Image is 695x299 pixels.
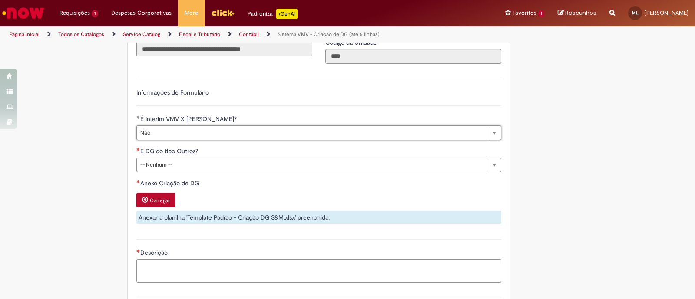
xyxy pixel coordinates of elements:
span: É interim VMV X [PERSON_NAME]? [140,115,238,123]
a: Contábil [239,31,259,38]
a: Sistema VMV - Criação de DG (até 5 linhas) [278,31,380,38]
input: Título [136,42,312,56]
span: ML [632,10,639,16]
span: [PERSON_NAME] [645,9,688,16]
label: Informações de Formulário [136,89,209,96]
span: Necessários [136,180,140,183]
span: Requisições [60,9,90,17]
span: Despesas Corporativas [111,9,172,17]
a: Fiscal e Tributário [179,31,220,38]
p: +GenAi [276,9,298,19]
a: Rascunhos [558,9,596,17]
span: 1 [538,10,545,17]
small: Carregar [150,197,170,204]
a: Todos os Catálogos [58,31,104,38]
a: Página inicial [10,31,40,38]
span: Necessários [136,148,140,151]
button: Carregar anexo de Anexo Criação de DG Required [136,193,175,207]
span: Não [140,126,483,140]
span: Somente leitura - Código da Unidade [325,39,379,46]
div: Padroniza [248,9,298,19]
a: Service Catalog [123,31,160,38]
span: -- Nenhum -- [140,158,483,172]
span: Descrição [140,249,169,256]
span: Obrigatório Preenchido [136,115,140,119]
img: ServiceNow [1,4,46,22]
label: Somente leitura - Código da Unidade [325,38,379,47]
span: Rascunhos [565,9,596,17]
span: 1 [92,10,98,17]
span: Favoritos [513,9,536,17]
img: click_logo_yellow_360x200.png [211,6,235,19]
span: É DG do tipo Outros? [140,147,200,155]
textarea: Descrição [136,259,501,283]
span: Anexo Criação de DG [140,179,201,187]
span: More [185,9,198,17]
span: Necessários [136,249,140,253]
div: Anexar a planilha 'Template Padrão - Criação DG S&M.xlsx' preenchida. [136,211,501,224]
ul: Trilhas de página [7,26,457,43]
input: Código da Unidade [325,49,501,64]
